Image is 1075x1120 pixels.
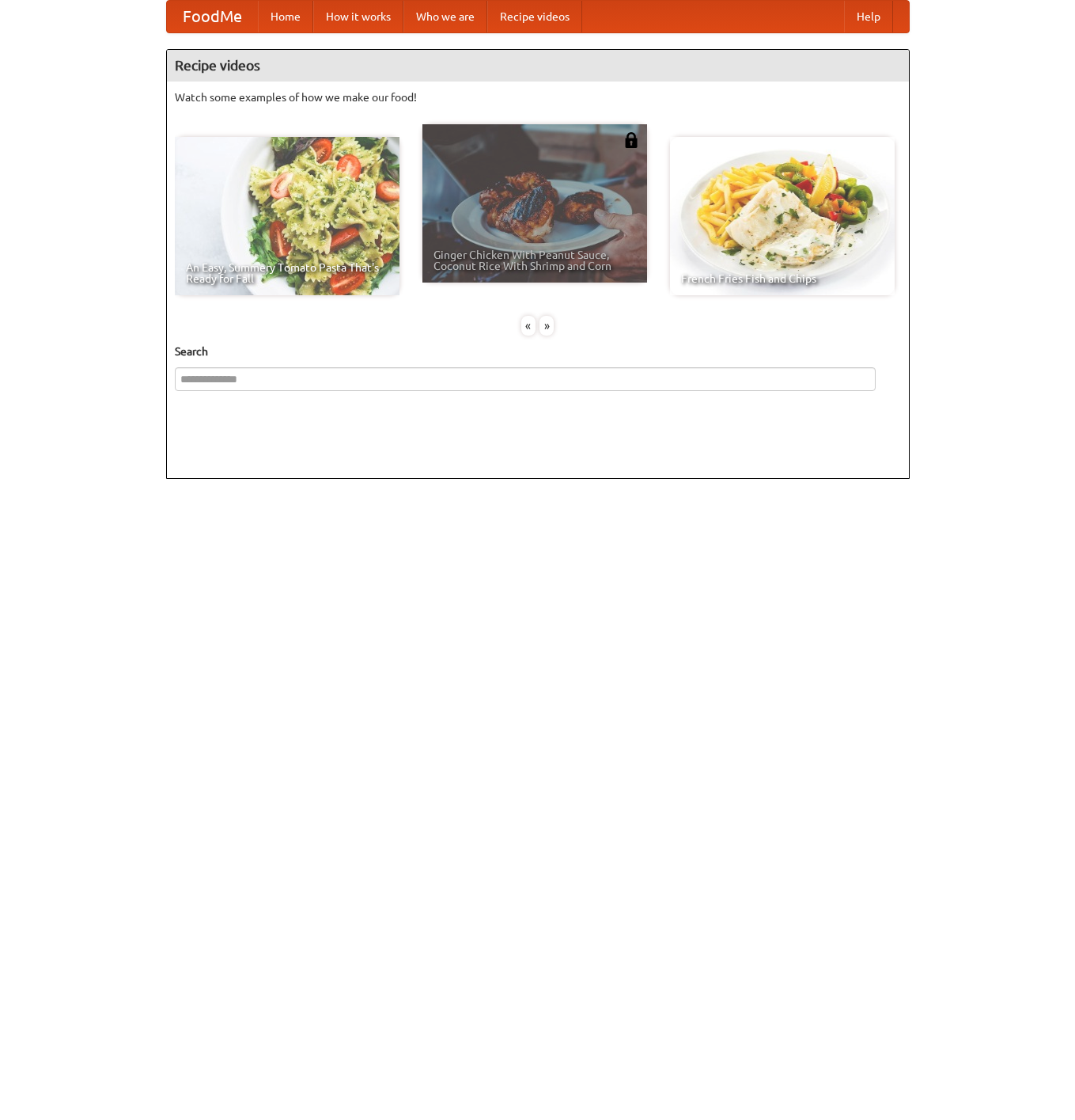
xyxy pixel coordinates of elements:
h4: Recipe videos [167,50,909,82]
div: « [521,316,536,336]
a: How it works [313,1,403,32]
p: Watch some examples of how we make our food! [175,89,901,105]
h5: Search [175,344,901,359]
img: 483408.png [623,132,639,148]
div: » [539,316,554,336]
a: Home [258,1,313,32]
span: French Fries Fish and Chips [681,273,884,284]
a: French Fries Fish and Chips [670,137,895,295]
a: FoodMe [167,1,258,32]
a: Help [844,1,893,32]
a: An Easy, Summery Tomato Pasta That's Ready for Fall [175,137,399,295]
a: Who we are [403,1,487,32]
span: An Easy, Summery Tomato Pasta That's Ready for Fall [186,262,388,284]
a: Recipe videos [487,1,582,32]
